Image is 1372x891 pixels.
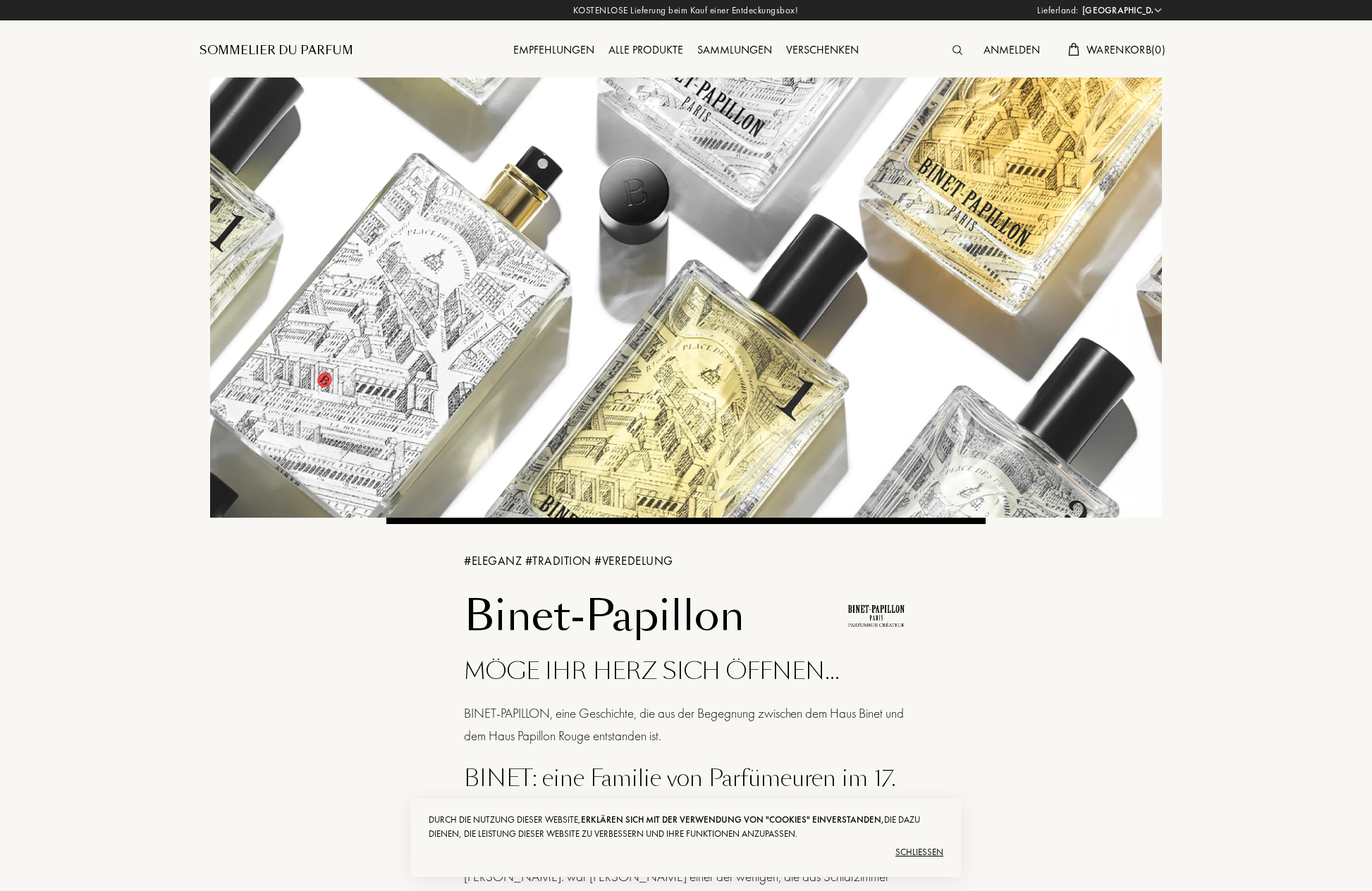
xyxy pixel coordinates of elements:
[690,42,779,57] a: Sammlungen
[779,42,866,57] a: Verschenken
[976,42,1047,60] div: Anmelden
[601,42,690,60] div: Alle Produkte
[1037,4,1079,18] span: Lieferland:
[1068,43,1079,56] img: cart.svg
[200,42,353,59] a: Sommelier du Parfum
[1086,42,1165,57] span: Warenkorb ( 0 )
[506,42,601,60] div: Empfehlungen
[594,553,673,568] span: # VEREDELUNG
[953,45,962,55] img: search_icn.svg
[464,592,834,641] h1: Binet-Papillon
[525,553,595,568] span: # TRADITION
[429,841,943,864] div: Schließen
[464,761,908,829] div: BINET: eine Familie von Parfümeuren im 17. Jahrhundert.
[690,42,779,60] div: Sammlungen
[429,813,943,841] div: Durch die Nutzung dieser Website, die dazu dienen, die Leistung dieser Website zu verbessern und ...
[601,42,690,57] a: Alle Produkte
[464,553,525,568] span: # ELEGANZ
[779,42,866,60] div: Verschenken
[210,77,1162,518] img: Binet Papillon Banner
[464,654,908,688] div: MÖGE IHR HERZ SICH ÖFFNEN…
[976,42,1047,57] a: Anmelden
[506,42,601,57] a: Empfehlungen
[845,584,908,647] img: Logo Binet Papillon
[581,814,884,825] span: erklären sich mit der Verwendung von "Cookies" einverstanden,
[464,702,908,747] div: BINET-PAPILLON, eine Geschichte, die aus der Begegnung zwischen dem Haus Binet und dem Haus Papil...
